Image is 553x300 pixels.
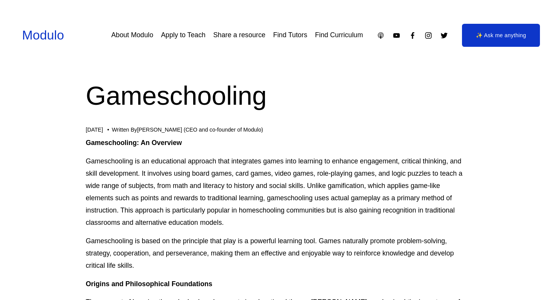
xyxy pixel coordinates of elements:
[86,78,467,114] h1: Gameschooling
[440,31,448,40] a: Twitter
[315,29,363,42] a: Find Curriculum
[213,29,265,42] a: Share a resource
[111,29,153,42] a: About Modulo
[112,127,263,133] div: Written By
[409,31,417,40] a: Facebook
[392,31,401,40] a: YouTube
[86,280,212,288] strong: Origins and Philosophical Foundations
[377,31,385,40] a: Apple Podcasts
[86,127,103,133] span: [DATE]
[86,139,182,147] strong: Gameschooling: An Overview
[86,235,467,272] p: Gameschooling is based on the principle that play is a powerful learning tool. Games naturally pr...
[86,155,467,229] p: Gameschooling is an educational approach that integrates games into learning to enhance engagemen...
[137,127,263,133] a: [PERSON_NAME] (CEO and co-founder of Modulo)
[161,29,205,42] a: Apply to Teach
[424,31,432,40] a: Instagram
[273,29,307,42] a: Find Tutors
[22,28,64,42] a: Modulo
[462,24,540,47] a: ✨ Ask me anything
